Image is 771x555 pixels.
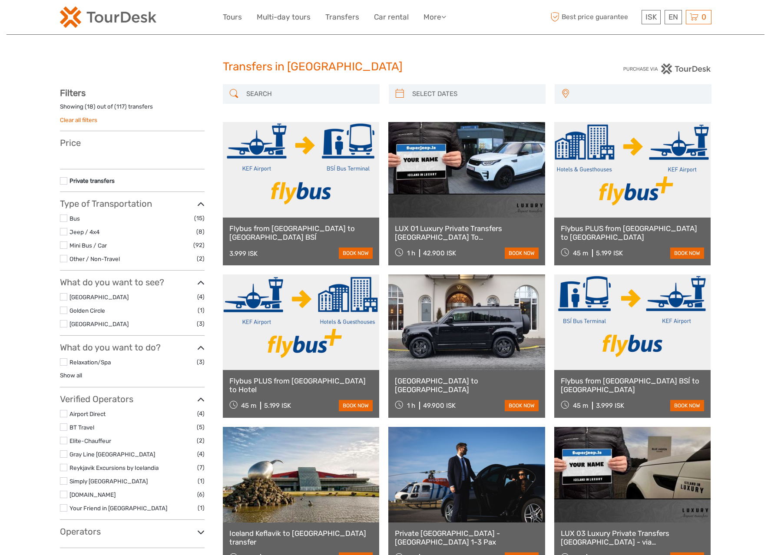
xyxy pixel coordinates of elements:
[69,424,94,431] a: BT Travel
[223,60,549,74] h1: Transfers in [GEOGRAPHIC_DATA]
[193,240,205,250] span: (92)
[69,491,116,498] a: [DOMAIN_NAME]
[670,400,704,411] a: book now
[670,248,704,259] a: book now
[257,11,311,23] a: Multi-day tours
[407,249,415,257] span: 1 h
[561,529,705,547] a: LUX 03 Luxury Private Transfers [GEOGRAPHIC_DATA] - via [GEOGRAPHIC_DATA] or via [GEOGRAPHIC_DATA...
[229,377,373,394] a: Flybus PLUS from [GEOGRAPHIC_DATA] to Hotel
[339,248,373,259] a: book now
[665,10,682,24] div: EN
[60,102,205,116] div: Showing ( ) out of ( ) transfers
[196,227,205,237] span: (8)
[423,402,456,410] div: 49.900 ISK
[229,250,258,258] div: 3.999 ISK
[700,13,708,21] span: 0
[116,102,125,111] label: 117
[409,86,541,102] input: SELECT DATES
[197,292,205,302] span: (4)
[596,249,623,257] div: 5.199 ISK
[395,377,539,394] a: [GEOGRAPHIC_DATA] to [GEOGRAPHIC_DATA]
[241,402,256,410] span: 45 m
[505,400,539,411] a: book now
[243,86,375,102] input: SEARCH
[69,451,155,458] a: Gray Line [GEOGRAPHIC_DATA]
[69,177,115,184] a: Private transfers
[197,319,205,329] span: (3)
[60,372,82,379] a: Show all
[60,138,205,148] h3: Price
[60,394,205,404] h3: Verified Operators
[197,436,205,446] span: (2)
[198,305,205,315] span: (1)
[229,529,373,547] a: Iceland Keflavik to [GEOGRAPHIC_DATA] transfer
[60,7,156,28] img: 120-15d4194f-c635-41b9-a512-a3cb382bfb57_logo_small.png
[623,63,711,74] img: PurchaseViaTourDesk.png
[197,254,205,264] span: (2)
[69,464,159,471] a: Reykjavik Excursions by Icelandia
[197,409,205,419] span: (4)
[69,478,148,485] a: Simply [GEOGRAPHIC_DATA]
[197,462,205,472] span: (7)
[395,224,539,242] a: LUX 01 Luxury Private Transfers [GEOGRAPHIC_DATA] To [GEOGRAPHIC_DATA]
[561,224,705,242] a: Flybus PLUS from [GEOGRAPHIC_DATA] to [GEOGRAPHIC_DATA]
[407,402,415,410] span: 1 h
[395,529,539,547] a: Private [GEOGRAPHIC_DATA] - [GEOGRAPHIC_DATA] 1-3 Pax
[69,255,120,262] a: Other / Non-Travel
[197,449,205,459] span: (4)
[69,307,105,314] a: Golden Circle
[223,11,242,23] a: Tours
[60,526,205,537] h3: Operators
[325,11,359,23] a: Transfers
[573,402,588,410] span: 45 m
[423,249,456,257] div: 42.900 ISK
[60,277,205,287] h3: What do you want to see?
[69,437,111,444] a: Elite-Chauffeur
[339,400,373,411] a: book now
[60,342,205,353] h3: What do you want to do?
[197,489,205,499] span: (6)
[60,88,86,98] strong: Filters
[194,213,205,223] span: (15)
[573,249,588,257] span: 45 m
[264,402,291,410] div: 5.199 ISK
[198,503,205,513] span: (1)
[69,320,129,327] a: [GEOGRAPHIC_DATA]
[69,410,106,417] a: Airport Direct
[60,116,97,123] a: Clear all filters
[69,294,129,301] a: [GEOGRAPHIC_DATA]
[87,102,93,111] label: 18
[424,11,446,23] a: More
[549,10,639,24] span: Best price guarantee
[505,248,539,259] a: book now
[561,377,705,394] a: Flybus from [GEOGRAPHIC_DATA] BSÍ to [GEOGRAPHIC_DATA]
[69,228,99,235] a: Jeep / 4x4
[197,422,205,432] span: (5)
[198,476,205,486] span: (1)
[69,215,80,222] a: Bus
[69,505,167,512] a: Your Friend in [GEOGRAPHIC_DATA]
[69,359,111,366] a: Relaxation/Spa
[645,13,657,21] span: ISK
[374,11,409,23] a: Car rental
[596,402,624,410] div: 3.999 ISK
[229,224,373,242] a: Flybus from [GEOGRAPHIC_DATA] to [GEOGRAPHIC_DATA] BSÍ
[69,242,107,249] a: Mini Bus / Car
[197,357,205,367] span: (3)
[60,198,205,209] h3: Type of Transportation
